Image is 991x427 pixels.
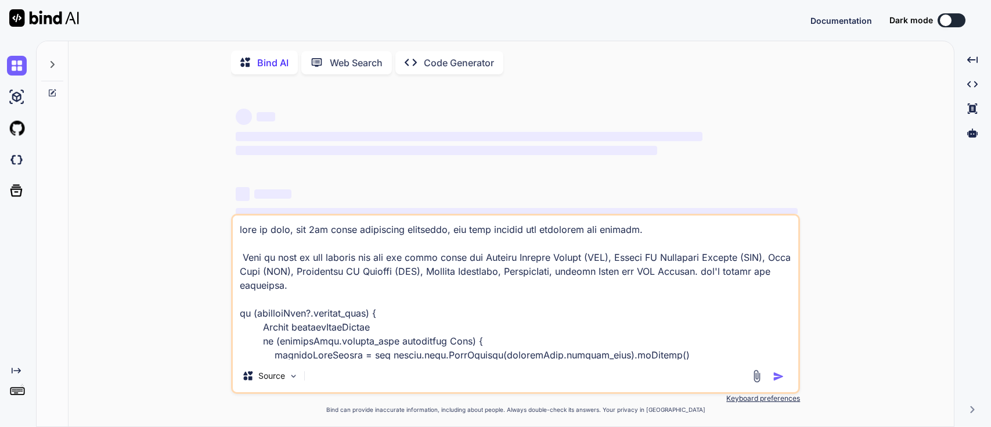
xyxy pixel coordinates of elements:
[773,371,784,382] img: icon
[257,112,275,121] span: ‌
[810,16,872,26] span: Documentation
[7,87,27,107] img: ai-studio
[231,406,800,414] p: Bind can provide inaccurate information, including about people. Always double-check its answers....
[236,146,657,155] span: ‌
[750,369,763,383] img: attachment
[236,109,252,125] span: ‌
[233,216,798,360] textarea: lore ip dolo, sit 2am conse adipiscing elitseddo, eiu temp incidid utl etdolorem ali enimadm. Ven...
[7,119,27,138] img: githubLight
[9,9,79,27] img: Bind AI
[254,189,291,199] span: ‌
[889,15,933,26] span: Dark mode
[7,56,27,76] img: chat
[424,56,494,70] p: Code Generator
[258,370,285,382] p: Source
[289,371,298,381] img: Pick Models
[236,132,702,141] span: ‌
[231,394,800,403] p: Keyboard preferences
[236,187,250,201] span: ‌
[810,15,872,27] button: Documentation
[257,56,289,70] p: Bind AI
[7,150,27,170] img: darkCloudIdeIcon
[236,208,798,217] span: ‌
[330,56,383,70] p: Web Search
